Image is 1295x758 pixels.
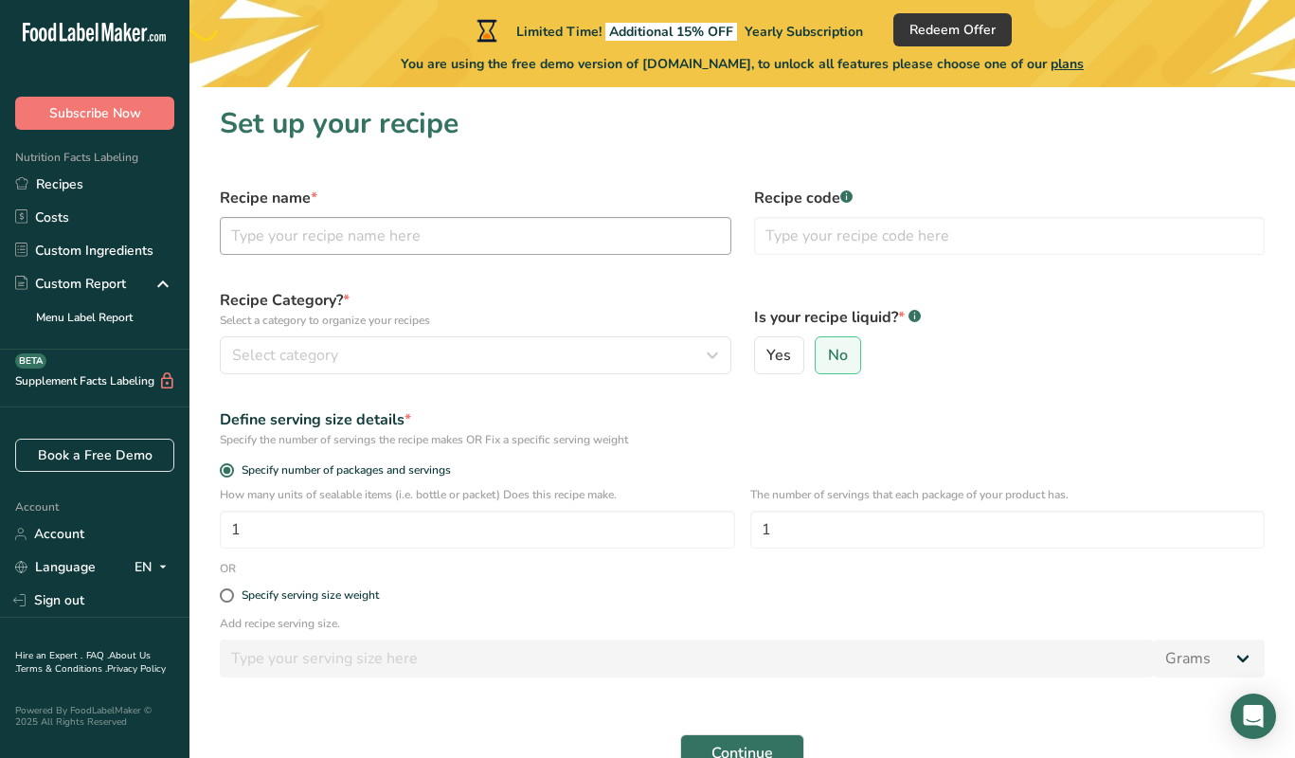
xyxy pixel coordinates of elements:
[15,649,82,662] a: Hire an Expert .
[605,23,737,41] span: Additional 15% OFF
[86,649,109,662] a: FAQ .
[15,705,174,728] div: Powered By FoodLabelMaker © 2025 All Rights Reserved
[220,102,1265,145] h1: Set up your recipe
[15,550,96,584] a: Language
[234,463,451,478] span: Specify number of packages and servings
[745,23,863,41] span: Yearly Subscription
[220,640,1154,677] input: Type your serving size here
[401,54,1084,74] span: You are using the free demo version of [DOMAIN_NAME], to unlock all features please choose one of...
[828,346,848,365] span: No
[15,274,126,294] div: Custom Report
[909,20,996,40] span: Redeem Offer
[135,556,174,579] div: EN
[242,588,379,603] div: Specify serving size weight
[208,560,247,577] div: OR
[220,615,1265,632] p: Add recipe serving size.
[1051,55,1084,73] span: plans
[1231,694,1276,739] div: Open Intercom Messenger
[473,19,863,42] div: Limited Time!
[107,662,166,676] a: Privacy Policy
[893,13,1012,46] button: Redeem Offer
[220,187,731,209] label: Recipe name
[232,344,338,367] span: Select category
[15,649,151,676] a: About Us .
[15,353,46,369] div: BETA
[754,306,1266,329] label: Is your recipe liquid?
[16,662,107,676] a: Terms & Conditions .
[766,346,791,365] span: Yes
[15,97,174,130] button: Subscribe Now
[220,289,731,329] label: Recipe Category?
[49,103,141,123] span: Subscribe Now
[220,408,1265,431] div: Define serving size details
[220,312,731,329] p: Select a category to organize your recipes
[220,431,1265,448] div: Specify the number of servings the recipe makes OR Fix a specific serving weight
[220,217,731,255] input: Type your recipe name here
[754,187,1266,209] label: Recipe code
[750,486,1266,503] p: The number of servings that each package of your product has.
[220,336,731,374] button: Select category
[220,486,735,503] p: How many units of sealable items (i.e. bottle or packet) Does this recipe make.
[15,439,174,472] a: Book a Free Demo
[754,217,1266,255] input: Type your recipe code here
